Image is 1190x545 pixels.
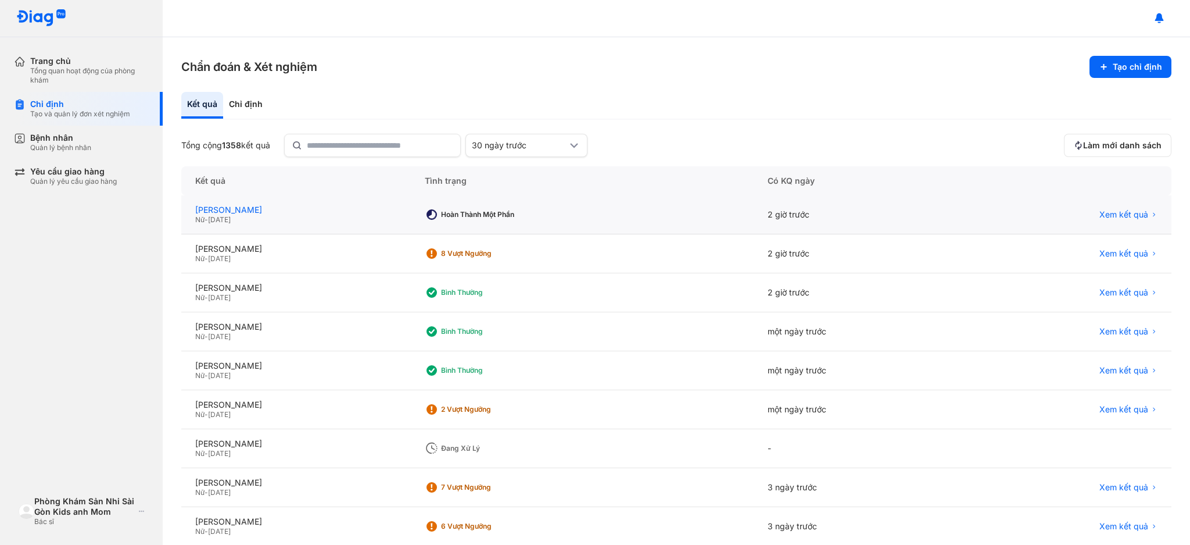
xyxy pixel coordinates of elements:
div: [PERSON_NAME] [195,478,397,488]
span: Làm mới danh sách [1083,140,1162,151]
div: Bình thường [441,288,534,297]
span: - [205,488,208,497]
span: [DATE] [208,371,231,380]
span: Xem kết quả [1099,404,1148,415]
div: Tạo và quản lý đơn xét nghiệm [30,109,130,119]
span: Xem kết quả [1099,326,1148,337]
div: một ngày trước [754,390,963,429]
div: 2 giờ trước [754,195,963,234]
span: Nữ [195,215,205,224]
div: Quản lý bệnh nhân [30,143,91,152]
div: Quản lý yêu cầu giao hàng [30,177,117,186]
div: một ngày trước [754,312,963,351]
span: [DATE] [208,449,231,458]
div: 2 giờ trước [754,234,963,273]
div: Tổng cộng kết quả [181,140,270,151]
div: Có KQ ngày [754,166,963,195]
span: Xem kết quả [1099,209,1148,220]
div: Bác sĩ [34,517,134,526]
span: - [205,449,208,458]
div: Chỉ định [30,99,130,109]
span: [DATE] [208,488,231,497]
div: 2 Vượt ngưỡng [441,405,534,414]
div: [PERSON_NAME] [195,439,397,449]
span: - [205,410,208,419]
div: Tổng quan hoạt động của phòng khám [30,66,149,85]
span: Nữ [195,371,205,380]
div: Yêu cầu giao hàng [30,166,117,177]
span: - [205,371,208,380]
span: Nữ [195,332,205,341]
img: logo [16,9,66,27]
span: [DATE] [208,410,231,419]
span: - [205,215,208,224]
span: Nữ [195,488,205,497]
span: - [205,293,208,302]
div: 3 ngày trước [754,468,963,507]
span: 1358 [222,140,241,150]
div: [PERSON_NAME] [195,361,397,371]
span: Nữ [195,410,205,419]
h3: Chẩn đoán & Xét nghiệm [181,59,317,75]
div: một ngày trước [754,351,963,390]
div: [PERSON_NAME] [195,244,397,254]
span: [DATE] [208,332,231,341]
span: Nữ [195,527,205,536]
div: Đang xử lý [441,444,534,453]
span: - [205,527,208,536]
div: [PERSON_NAME] [195,400,397,410]
div: 2 giờ trước [754,273,963,312]
img: logo [19,504,34,519]
div: Chỉ định [223,92,268,119]
span: Xem kết quả [1099,365,1148,376]
span: Nữ [195,293,205,302]
span: Nữ [195,254,205,263]
div: Bình thường [441,327,534,336]
span: [DATE] [208,254,231,263]
button: Làm mới danh sách [1064,134,1171,157]
span: [DATE] [208,293,231,302]
div: Trang chủ [30,56,149,66]
div: Hoàn thành một phần [441,210,534,219]
div: [PERSON_NAME] [195,322,397,332]
div: 6 Vượt ngưỡng [441,522,534,531]
div: Bình thường [441,366,534,375]
div: Bệnh nhân [30,133,91,143]
span: Xem kết quả [1099,482,1148,493]
div: [PERSON_NAME] [195,516,397,527]
span: Nữ [195,449,205,458]
span: [DATE] [208,215,231,224]
span: Xem kết quả [1099,248,1148,259]
div: 7 Vượt ngưỡng [441,483,534,492]
div: Kết quả [181,166,411,195]
button: Tạo chỉ định [1089,56,1171,78]
div: 30 ngày trước [472,140,567,151]
span: Xem kết quả [1099,287,1148,298]
div: Phòng Khám Sản Nhi Sài Gòn Kids anh Mom [34,496,134,517]
span: - [205,332,208,341]
div: [PERSON_NAME] [195,205,397,215]
div: 8 Vượt ngưỡng [441,249,534,258]
span: [DATE] [208,527,231,536]
div: [PERSON_NAME] [195,283,397,293]
div: - [754,429,963,468]
span: - [205,254,208,263]
div: Tình trạng [411,166,754,195]
span: Xem kết quả [1099,521,1148,532]
div: Kết quả [181,92,223,119]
